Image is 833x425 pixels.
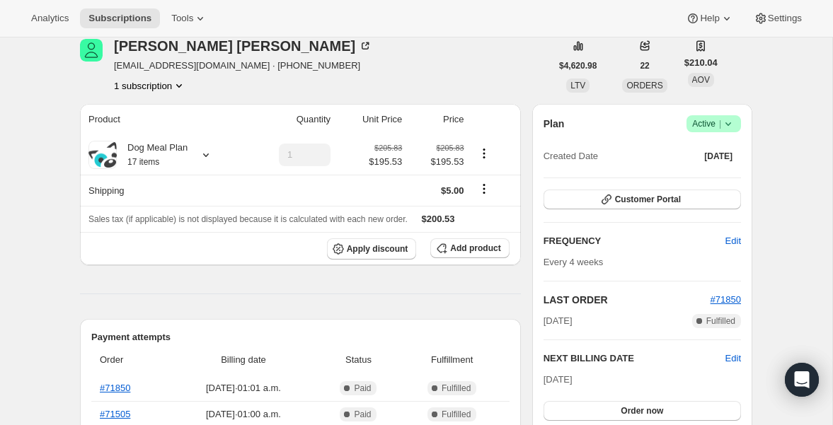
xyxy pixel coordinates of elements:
[473,146,495,161] button: Product actions
[711,294,741,305] a: #71850
[91,344,169,375] th: Order
[369,155,402,169] span: $195.53
[374,144,402,152] small: $205.83
[745,8,810,28] button: Settings
[544,314,573,328] span: [DATE]
[354,409,371,420] span: Paid
[677,8,742,28] button: Help
[725,234,741,248] span: Edit
[626,81,662,91] span: ORDERS
[114,59,372,73] span: [EMAIL_ADDRESS][DOMAIN_NAME] · [PHONE_NUMBER]
[696,146,741,166] button: [DATE]
[127,157,159,167] small: 17 items
[436,144,464,152] small: $205.83
[354,383,371,394] span: Paid
[692,117,735,131] span: Active
[91,330,510,344] h2: Payment attempts
[246,104,335,135] th: Quantity
[88,13,151,24] span: Subscriptions
[640,60,649,71] span: 22
[551,56,605,76] button: $4,620.98
[100,409,130,419] a: #71505
[719,118,721,129] span: |
[117,141,188,169] div: Dog Meal Plan
[570,81,585,91] span: LTV
[442,383,471,394] span: Fulfilled
[441,185,464,196] span: $5.00
[80,175,246,206] th: Shipping
[621,405,663,417] span: Order now
[631,56,657,76] button: 22
[544,117,565,131] h2: Plan
[544,190,741,209] button: Customer Portal
[725,351,741,366] button: Edit
[100,383,130,393] a: #71850
[173,381,314,395] span: [DATE] · 01:01 a.m.
[692,75,710,85] span: AOV
[173,407,314,421] span: [DATE] · 01:00 a.m.
[410,155,464,169] span: $195.53
[544,374,573,385] span: [DATE]
[544,234,725,248] h2: FREQUENCY
[80,39,103,62] span: Lisa Gemmell
[785,363,819,397] div: Open Intercom Messenger
[173,353,314,367] span: Billing date
[706,315,735,327] span: Fulfilled
[544,401,741,421] button: Order now
[442,409,471,420] span: Fulfilled
[684,56,718,70] span: $210.04
[327,238,417,260] button: Apply discount
[559,60,597,71] span: $4,620.98
[768,13,802,24] span: Settings
[544,293,711,307] h2: LAST ORDER
[450,243,500,254] span: Add product
[335,104,406,135] th: Unit Price
[544,257,604,267] span: Every 4 weeks
[322,353,394,367] span: Status
[473,181,495,197] button: Shipping actions
[80,104,246,135] th: Product
[88,142,117,168] img: product img
[406,104,468,135] th: Price
[23,8,77,28] button: Analytics
[544,351,725,366] h2: NEXT BILLING DATE
[347,243,408,255] span: Apply discount
[114,78,186,93] button: Product actions
[717,230,749,252] button: Edit
[704,151,733,162] span: [DATE]
[615,194,681,205] span: Customer Portal
[163,8,216,28] button: Tools
[422,214,455,224] span: $200.53
[700,13,719,24] span: Help
[31,13,69,24] span: Analytics
[544,149,598,163] span: Created Date
[114,39,372,53] div: [PERSON_NAME] [PERSON_NAME]
[80,8,160,28] button: Subscriptions
[711,293,741,307] button: #71850
[403,353,501,367] span: Fulfillment
[430,238,509,258] button: Add product
[171,13,193,24] span: Tools
[88,214,408,224] span: Sales tax (if applicable) is not displayed because it is calculated with each new order.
